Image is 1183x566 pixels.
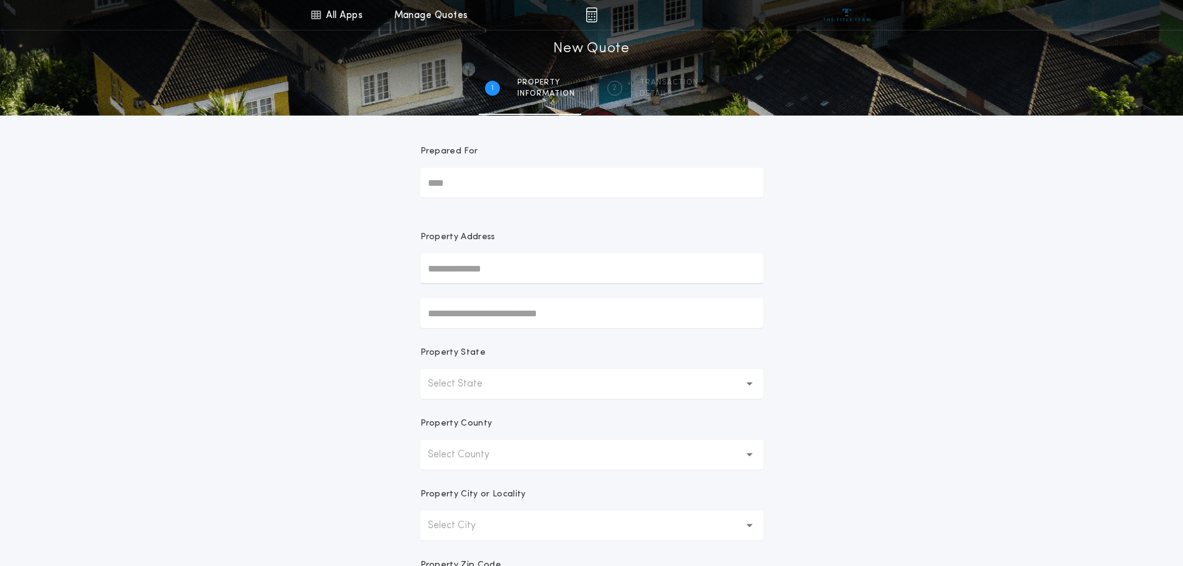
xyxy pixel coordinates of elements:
button: Select State [420,369,763,399]
span: details [640,89,699,99]
p: Select State [428,377,502,391]
h2: 1 [491,83,494,93]
p: Property State [420,347,486,359]
h1: New Quote [553,39,629,59]
span: Property [517,78,575,88]
span: Transaction [640,78,699,88]
p: Property City or Locality [420,488,526,501]
p: Property County [420,418,492,430]
h2: 2 [612,83,617,93]
span: information [517,89,575,99]
p: Select City [428,518,496,533]
p: Select County [428,447,509,462]
p: Prepared For [420,145,478,158]
button: Select County [420,440,763,470]
img: img [586,7,597,22]
img: vs-icon [823,9,870,21]
input: Prepared For [420,168,763,198]
p: Property Address [420,231,763,244]
button: Select City [420,511,763,541]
